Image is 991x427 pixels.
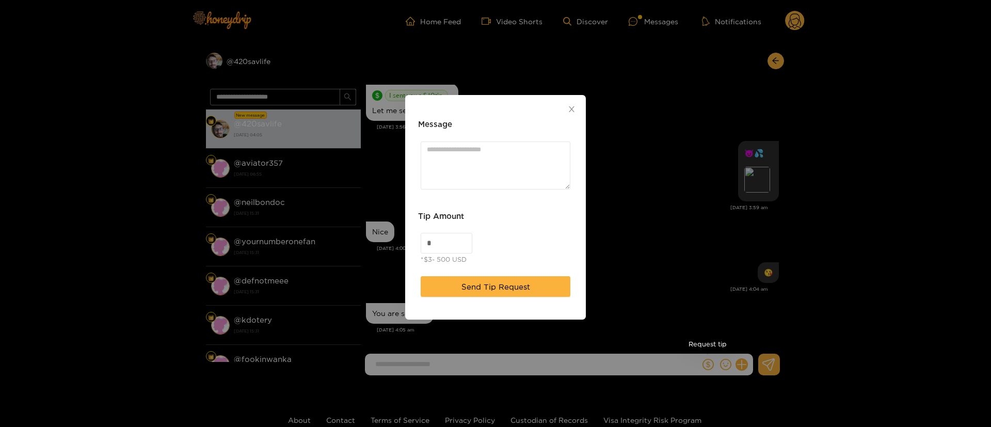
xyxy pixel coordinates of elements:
button: Send Tip Request [421,276,570,297]
span: close [568,105,576,113]
span: Send Tip Request [461,280,530,293]
button: Close [557,95,586,124]
div: *$3- 500 USD [421,254,467,264]
div: Request tip [684,336,731,352]
h3: Message [418,118,452,131]
h3: Tip Amount [418,210,464,222]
